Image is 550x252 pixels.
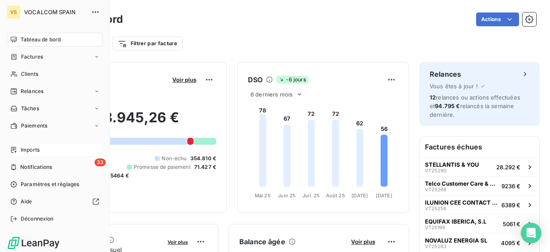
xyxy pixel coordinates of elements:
[112,37,183,50] button: Filtrer par facture
[430,94,520,118] span: relances ou actions effectuées et relancés la semaine dernière.
[278,193,296,199] tspan: Juin 25
[430,83,478,90] span: Vous êtes à jour !
[326,193,345,199] tspan: Août 25
[302,193,320,199] tspan: Juil. 25
[134,163,191,171] span: Promesse de paiement
[503,221,520,227] span: 5061 €
[425,237,487,244] span: NOVALUZ ENERGIA SL
[351,238,375,245] span: Voir plus
[420,195,539,214] button: ILUNION CEE CONTACT CENTER, S.A.VT252566389 €
[425,225,445,230] span: VT25199
[162,155,186,162] span: Non-échu
[501,202,520,208] span: 6389 €
[251,91,293,98] span: 6 derniers mois
[276,76,308,84] span: -6 jours
[351,193,368,199] tspan: [DATE]
[425,168,446,173] span: VT25290
[255,193,271,199] tspan: Mai 25
[172,76,196,83] span: Voir plus
[521,223,541,243] div: Open Intercom Messenger
[21,198,32,205] span: Aide
[20,163,52,171] span: Notifications
[435,103,460,109] span: 94.795 €
[430,69,461,79] h6: Relances
[420,137,539,157] h6: Factures échues
[420,157,539,176] button: STELLANTIS & YOUVT2529028.292 €
[194,163,216,171] span: 71.427 €
[21,53,43,61] span: Factures
[95,159,106,166] span: 33
[501,240,520,246] span: 4095 €
[21,87,43,95] span: Relances
[376,193,392,199] tspan: [DATE]
[425,206,446,211] span: VT25256
[21,105,39,112] span: Tâches
[190,155,216,162] span: 354.810 €
[21,146,40,154] span: Imports
[21,122,47,130] span: Paiements
[21,215,54,223] span: Déconnexion
[248,75,263,85] h6: DSO
[348,238,378,246] button: Voir plus
[420,233,539,252] button: NOVALUZ ENERGIA SLVT252834095 €
[476,12,519,26] button: Actions
[425,218,486,225] span: EQUIFAX IBERICA, S.L
[496,164,520,171] span: 28.292 €
[425,161,479,168] span: STELLANTIS & YOU
[425,199,498,206] span: ILUNION CEE CONTACT CENTER, S.A.
[425,180,498,187] span: Telco Customer Care & Social Media
[420,176,539,195] button: Telco Customer Care & Social MediaVT252889236 €
[170,76,199,84] button: Voir plus
[49,109,216,135] h2: 508.945,26 €
[7,195,103,208] a: Aide
[21,180,79,188] span: Paramètres et réglages
[21,70,38,78] span: Clients
[168,239,188,245] span: Voir plus
[7,236,60,250] img: Logo LeanPay
[425,244,446,249] span: VT25283
[21,36,61,44] span: Tableau de bord
[24,9,86,16] span: VOCALCOM SPAIN
[239,236,285,247] h6: Balance âgée
[7,5,21,19] div: VS
[430,94,436,101] span: 12
[501,183,520,190] span: 9236 €
[420,214,539,233] button: EQUIFAX IBERICA, S.LVT251995061 €
[425,187,446,192] span: VT25288
[165,238,190,246] button: Voir plus
[108,172,129,180] span: -5464 €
